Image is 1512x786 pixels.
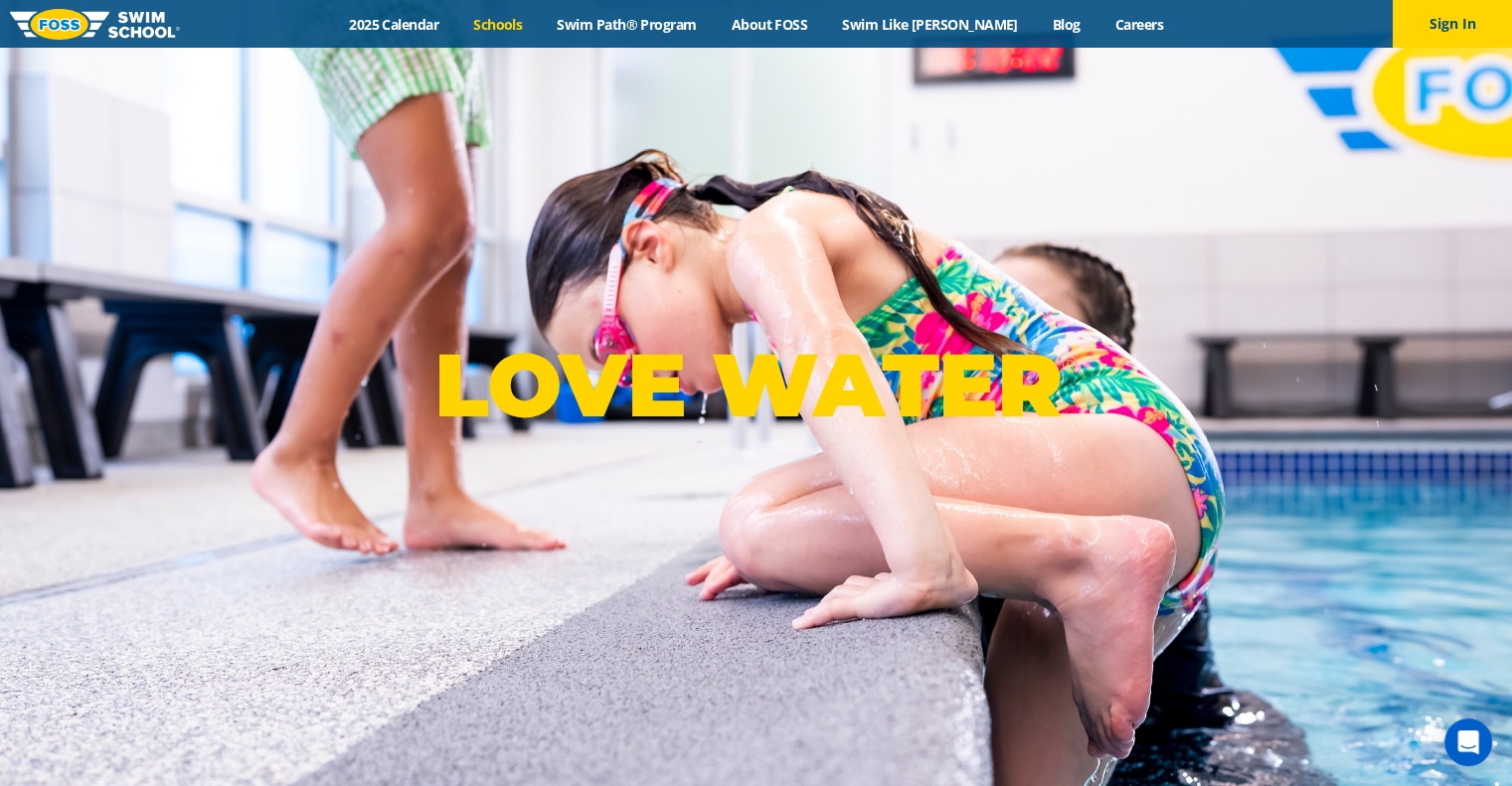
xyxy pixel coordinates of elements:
a: Swim Path® Program [540,15,714,34]
sup: ® [1062,352,1078,377]
a: 2025 Calendar [332,15,456,34]
a: Careers [1097,15,1180,34]
a: Blog [1035,15,1097,34]
a: Schools [456,15,540,34]
a: About FOSS [714,15,825,34]
a: Swim Like [PERSON_NAME] [825,15,1036,34]
div: Open Intercom Messenger [1444,718,1492,766]
p: LOVE WATER [434,332,1078,438]
img: FOSS Swim School Logo [10,9,180,40]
